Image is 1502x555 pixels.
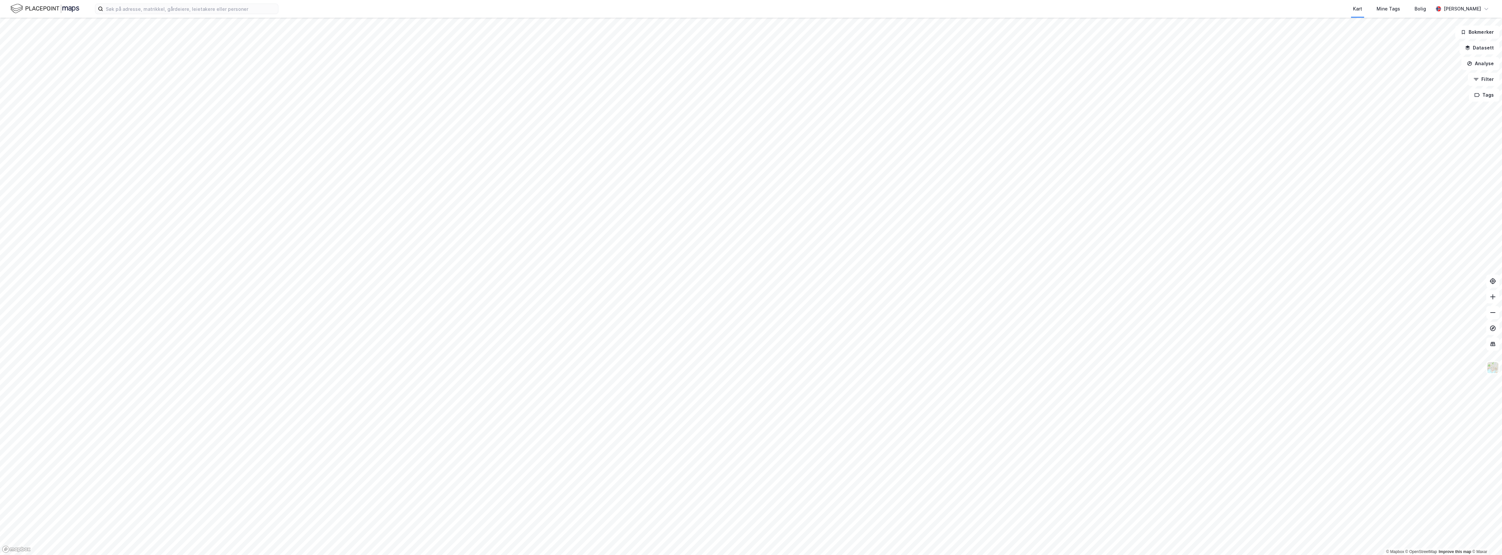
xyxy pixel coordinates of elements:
[1444,5,1481,13] div: [PERSON_NAME]
[1469,524,1502,555] iframe: Chat Widget
[1405,549,1437,554] a: OpenStreetMap
[1459,41,1499,54] button: Datasett
[1377,5,1400,13] div: Mine Tags
[1455,26,1499,39] button: Bokmerker
[1415,5,1426,13] div: Bolig
[1439,549,1471,554] a: Improve this map
[1469,88,1499,102] button: Tags
[1386,549,1404,554] a: Mapbox
[1469,524,1502,555] div: Kontrollprogram for chat
[2,545,31,553] a: Mapbox homepage
[1468,73,1499,86] button: Filter
[1487,361,1499,374] img: Z
[1353,5,1362,13] div: Kart
[103,4,278,14] input: Søk på adresse, matrikkel, gårdeiere, leietakere eller personer
[1461,57,1499,70] button: Analyse
[10,3,79,14] img: logo.f888ab2527a4732fd821a326f86c7f29.svg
